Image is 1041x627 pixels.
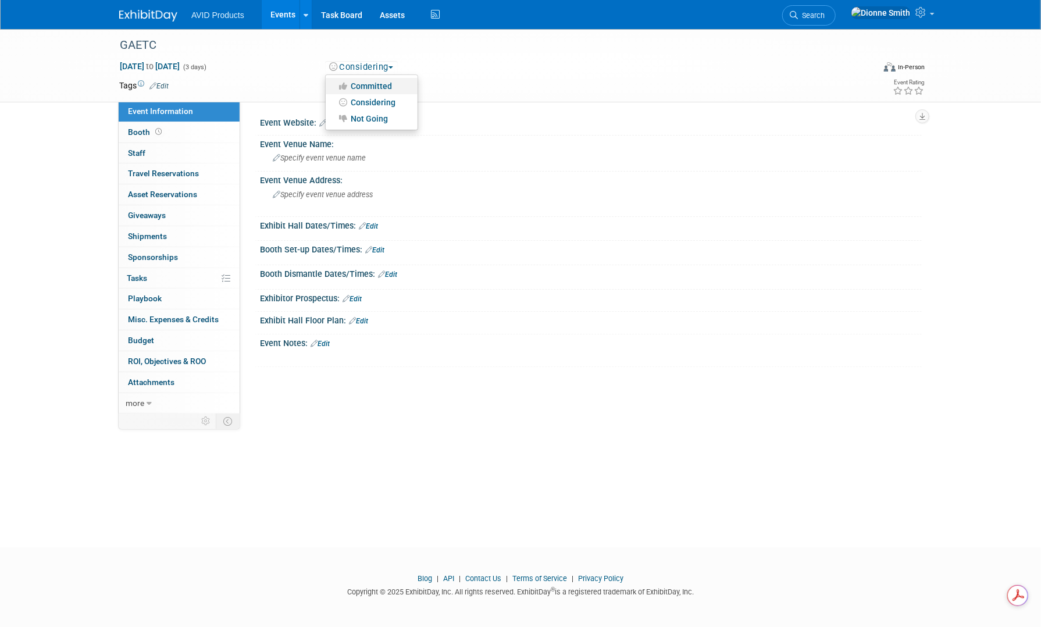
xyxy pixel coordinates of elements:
span: Asset Reservations [128,190,197,199]
a: Not Going [326,111,418,127]
a: Contact Us [465,574,501,583]
a: Misc. Expenses & Credits [119,309,240,330]
img: Dionne Smith [851,6,911,19]
span: | [434,574,441,583]
a: Edit [311,340,330,348]
div: Booth Dismantle Dates/Times: [260,265,922,280]
a: Blog [418,574,432,583]
td: Toggle Event Tabs [216,414,240,429]
a: Search [782,5,836,26]
a: Privacy Policy [578,574,623,583]
button: Considering [325,61,398,73]
span: AVID Products [191,10,244,20]
span: Search [798,11,825,20]
span: Specify event venue name [273,154,366,162]
span: Giveaways [128,211,166,220]
span: Event Information [128,106,193,116]
span: ROI, Objectives & ROO [128,357,206,366]
sup: ® [551,586,555,593]
span: more [126,398,144,408]
a: Edit [343,295,362,303]
span: | [503,574,511,583]
a: Attachments [119,372,240,393]
span: Booth not reserved yet [153,127,164,136]
span: Booth [128,127,164,137]
a: Edit [378,270,397,279]
a: Edit [319,119,338,127]
div: Booth Set-up Dates/Times: [260,241,922,256]
span: Tasks [127,273,147,283]
span: Misc. Expenses & Credits [128,315,219,324]
span: Sponsorships [128,252,178,262]
a: Shipments [119,226,240,247]
a: API [443,574,454,583]
td: Tags [119,80,169,91]
a: Booth [119,122,240,142]
span: Attachments [128,377,174,387]
span: | [569,574,576,583]
span: Staff [128,148,145,158]
div: Event Venue Address: [260,172,922,186]
a: Terms of Service [512,574,567,583]
img: ExhibitDay [119,10,177,22]
a: ROI, Objectives & ROO [119,351,240,372]
a: Sponsorships [119,247,240,268]
span: Specify event venue address [273,190,373,199]
div: Event Rating [893,80,924,85]
span: Budget [128,336,154,345]
div: Event Website: [260,114,922,129]
div: Exhibit Hall Floor Plan: [260,312,922,327]
div: Event Venue Name: [260,136,922,150]
div: Exhibitor Prospectus: [260,290,922,305]
a: Edit [149,82,169,90]
span: Playbook [128,294,162,303]
span: Shipments [128,231,167,241]
a: Edit [349,317,368,325]
a: Giveaways [119,205,240,226]
span: to [144,62,155,71]
a: more [119,393,240,414]
a: Event Information [119,101,240,122]
div: GAETC [116,35,856,56]
a: Staff [119,143,240,163]
div: In-Person [897,63,925,72]
a: Travel Reservations [119,163,240,184]
span: (3 days) [182,63,206,71]
div: Exhibit Hall Dates/Times: [260,217,922,232]
img: Format-Inperson.png [884,62,896,72]
a: Playbook [119,288,240,309]
a: Budget [119,330,240,351]
div: Event Notes: [260,334,922,350]
a: Committed [326,78,418,94]
span: | [456,574,464,583]
td: Personalize Event Tab Strip [196,414,216,429]
a: Asset Reservations [119,184,240,205]
span: [DATE] [DATE] [119,61,180,72]
span: Travel Reservations [128,169,199,178]
a: Considering [326,94,418,111]
div: Event Format [805,60,925,78]
a: Edit [365,246,384,254]
a: Tasks [119,268,240,288]
a: Edit [359,222,378,230]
